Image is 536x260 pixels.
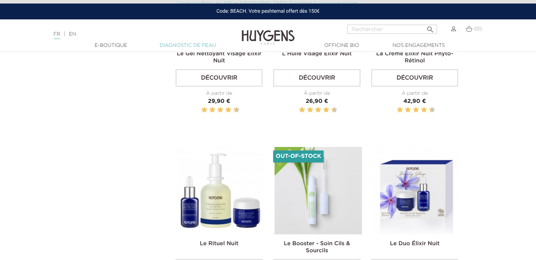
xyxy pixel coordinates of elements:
img: Huygens [242,19,295,46]
label: 3 [208,106,209,114]
label: 8 [325,106,328,114]
label: 2 [398,106,402,114]
li: Out-of-Stock [273,150,324,162]
img: Le Trio Soir [177,147,264,234]
label: 9 [427,106,429,114]
i:  [426,23,434,32]
a: Le Duo Élixir Nuit [390,241,439,247]
a: L'Huile Visage Elixir Nuit [282,51,352,57]
label: 9 [232,106,233,114]
label: 5 [412,106,413,114]
label: 9 [330,106,331,114]
label: 7 [420,106,421,114]
label: 6 [316,106,320,114]
div: | [50,30,218,38]
div: À partir de [175,90,263,97]
label: 5 [216,106,217,114]
label: 8 [227,106,230,114]
label: 7 [224,106,225,114]
label: 6 [218,106,222,114]
div: À partir de [273,90,360,97]
label: 10 [430,106,434,114]
label: 4 [211,106,214,114]
a: Diagnostic de peau [153,42,223,49]
a: Nos engagements [383,42,454,49]
div: À partir de [371,90,458,97]
input: Rechercher [347,25,437,34]
a: Officine Bio [307,42,377,49]
button:  [424,23,436,32]
span: 42,90 € [403,99,426,104]
label: 3 [306,106,307,114]
a: EN [69,32,76,37]
label: 1 [298,106,299,114]
label: 4 [308,106,312,114]
label: 2 [203,106,206,114]
span: 29,90 € [208,99,230,104]
label: 6 [414,106,418,114]
a: Le Rituel Nuit [200,241,239,247]
label: 8 [422,106,426,114]
label: 1 [395,106,396,114]
label: 10 [332,106,336,114]
a: FR [54,32,60,39]
label: 4 [406,106,410,114]
img: Le Duo Élixir Nuit [372,147,460,234]
label: 7 [322,106,323,114]
label: 5 [314,106,315,114]
a: Découvrir [371,69,458,87]
a: Découvrir [273,69,360,87]
a: E-Boutique [76,42,146,49]
img: Le Booster - Soin Cils & Sourcils [275,147,362,234]
label: 10 [235,106,238,114]
a: Découvrir [175,69,263,87]
label: 2 [300,106,304,114]
label: 3 [403,106,405,114]
span: (0) [474,26,482,31]
label: 1 [200,106,201,114]
a: Le Booster - Soin Cils & Sourcils [284,241,350,254]
span: 26,90 € [306,99,328,104]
